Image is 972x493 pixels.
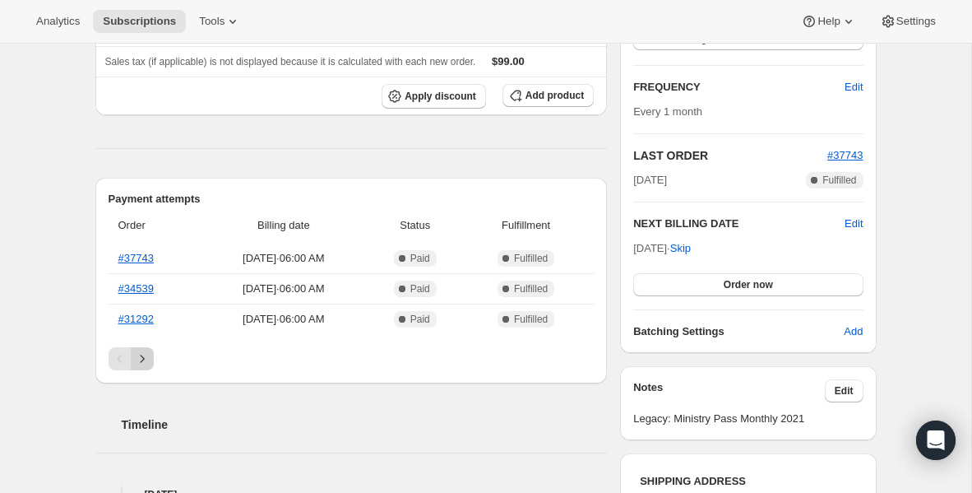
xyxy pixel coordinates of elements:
[410,252,430,265] span: Paid
[118,252,154,264] a: #37743
[633,172,667,188] span: [DATE]
[724,278,773,291] span: Order now
[105,56,476,67] span: Sales tax (if applicable) is not displayed because it is calculated with each new order.
[640,473,856,490] h3: SHIPPING ADDRESS
[36,15,80,28] span: Analytics
[189,10,251,33] button: Tools
[834,319,872,345] button: Add
[633,105,702,118] span: Every 1 month
[205,250,362,267] span: [DATE] · 06:00 AM
[109,347,595,370] nav: Pagination
[26,10,90,33] button: Analytics
[405,90,476,103] span: Apply discount
[525,89,584,102] span: Add product
[670,240,691,257] span: Skip
[372,217,458,234] span: Status
[93,10,186,33] button: Subscriptions
[118,313,154,325] a: #31292
[660,235,701,262] button: Skip
[205,281,362,297] span: [DATE] · 06:00 AM
[131,347,154,370] button: Next
[633,379,825,402] h3: Notes
[845,79,863,95] span: Edit
[103,15,176,28] span: Subscriptions
[633,411,863,427] span: Legacy: Ministry Pass Monthly 2021
[825,379,863,402] button: Edit
[633,242,691,254] span: [DATE] ·
[633,147,827,164] h2: LAST ORDER
[822,174,856,187] span: Fulfilled
[514,282,548,295] span: Fulfilled
[835,74,872,100] button: Edit
[514,252,548,265] span: Fulfilled
[118,282,154,295] a: #34539
[410,282,430,295] span: Paid
[870,10,946,33] button: Settings
[827,147,863,164] button: #37743
[382,84,486,109] button: Apply discount
[791,10,866,33] button: Help
[633,273,863,296] button: Order now
[468,217,584,234] span: Fulfillment
[916,421,956,460] div: Open Intercom Messenger
[199,15,224,28] span: Tools
[845,216,863,232] button: Edit
[835,384,854,398] span: Edit
[502,84,594,107] button: Add product
[122,416,608,433] h2: Timeline
[205,311,362,328] span: [DATE] · 06:00 AM
[492,55,525,67] span: $99.00
[633,216,845,232] h2: NEXT BILLING DATE
[896,15,936,28] span: Settings
[817,15,840,28] span: Help
[205,217,362,234] span: Billing date
[514,313,548,326] span: Fulfilled
[844,323,863,340] span: Add
[410,313,430,326] span: Paid
[827,149,863,161] a: #37743
[633,79,845,95] h2: FREQUENCY
[633,323,844,340] h6: Batching Settings
[109,207,201,244] th: Order
[109,191,595,207] h2: Payment attempts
